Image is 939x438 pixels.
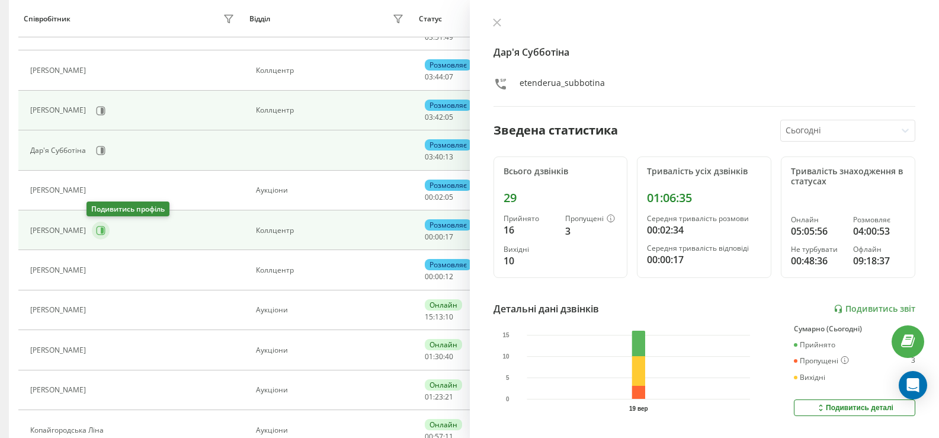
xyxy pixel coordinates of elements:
[794,341,835,349] div: Прийнято
[425,33,453,41] div: : :
[445,312,453,322] span: 10
[834,304,915,314] a: Подивитись звіт
[425,193,453,202] div: : :
[256,106,407,114] div: Коллцентр
[425,192,433,202] span: 00
[256,426,407,434] div: Аукціони
[425,259,472,270] div: Розмовляє
[425,273,453,281] div: : :
[504,254,556,268] div: 10
[493,302,599,316] div: Детальні дані дзвінків
[502,332,509,338] text: 15
[425,232,433,242] span: 00
[435,271,443,282] span: 00
[425,73,453,81] div: : :
[86,202,169,216] div: Подивитись профіль
[425,313,453,321] div: : :
[794,356,849,366] div: Пропущені
[647,223,761,237] div: 00:02:34
[30,106,89,114] div: [PERSON_NAME]
[647,244,761,252] div: Середня тривалість відповіді
[425,393,453,401] div: : :
[493,122,618,139] div: Зведена статистика
[445,112,453,122] span: 05
[911,356,915,366] div: 3
[565,224,617,238] div: 3
[435,152,443,162] span: 40
[256,386,407,394] div: Аукціони
[249,15,270,23] div: Відділ
[425,139,472,151] div: Розмовляє
[504,191,618,205] div: 29
[647,215,761,223] div: Середня тривалість розмови
[425,271,433,282] span: 00
[30,266,89,274] div: [PERSON_NAME]
[425,299,462,311] div: Онлайн
[794,325,915,333] div: Сумарно (Сьогодні)
[647,191,761,205] div: 01:06:35
[256,306,407,314] div: Аукціони
[256,266,407,274] div: Коллцентр
[445,392,453,402] span: 21
[853,245,905,254] div: Офлайн
[30,146,89,155] div: Дар'я Субботіна
[816,403,893,413] div: Подивитись деталі
[425,312,433,322] span: 15
[791,254,843,268] div: 00:48:36
[647,167,761,177] div: Тривалість усіх дзвінків
[435,72,443,82] span: 44
[493,45,916,59] h4: Дар'я Субботіна
[504,245,556,254] div: Вихідні
[24,15,70,23] div: Співробітник
[425,100,472,111] div: Розмовляє
[794,399,915,416] button: Подивитись деталі
[794,373,825,382] div: Вихідні
[30,66,89,75] div: [PERSON_NAME]
[419,15,442,23] div: Статус
[445,192,453,202] span: 05
[30,346,89,354] div: [PERSON_NAME]
[425,379,462,391] div: Онлайн
[425,219,472,231] div: Розмовляє
[435,392,443,402] span: 23
[256,226,407,235] div: Коллцентр
[445,271,453,282] span: 12
[425,113,453,122] div: : :
[505,375,509,381] text: 5
[30,426,107,434] div: Копайгородська Ліна
[791,224,843,238] div: 05:05:56
[565,215,617,224] div: Пропущені
[853,224,905,238] div: 04:00:53
[256,66,407,75] div: Коллцентр
[445,72,453,82] span: 07
[30,226,89,235] div: [PERSON_NAME]
[502,353,509,360] text: 10
[647,252,761,267] div: 00:00:17
[435,112,443,122] span: 42
[791,245,843,254] div: Не турбувати
[256,186,407,194] div: Аукціони
[853,216,905,224] div: Розмовляє
[425,152,433,162] span: 03
[30,306,89,314] div: [PERSON_NAME]
[425,339,462,350] div: Онлайн
[445,232,453,242] span: 17
[504,215,556,223] div: Прийнято
[30,186,89,194] div: [PERSON_NAME]
[520,77,605,94] div: etenderua_subbotina
[256,346,407,354] div: Аукціони
[425,59,472,71] div: Розмовляє
[791,216,843,224] div: Онлайн
[425,72,433,82] span: 03
[425,112,433,122] span: 03
[425,153,453,161] div: : :
[425,392,433,402] span: 01
[435,232,443,242] span: 00
[435,351,443,362] span: 30
[505,396,509,402] text: 0
[853,254,905,268] div: 09:18:37
[425,351,433,362] span: 01
[435,192,443,202] span: 02
[445,152,453,162] span: 13
[899,371,927,399] div: Open Intercom Messenger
